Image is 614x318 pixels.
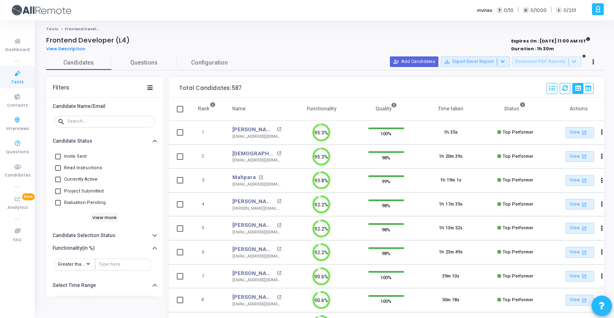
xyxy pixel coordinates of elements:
[354,98,418,121] th: Quality
[441,56,510,67] button: Export Excel Report
[503,225,533,231] span: Top Performer
[46,279,163,292] button: Select Time Range
[277,127,281,132] mat-icon: open_in_new
[581,153,587,160] mat-icon: open_in_new
[232,293,274,301] a: [PERSON_NAME]
[53,245,95,251] h6: Functionality(in %)
[53,233,116,239] h6: Candidate Selection Status
[596,271,607,282] button: Actions
[232,104,246,113] div: Name
[58,262,109,267] span: Greater than or equal to
[380,297,392,305] span: 100%
[232,269,274,278] a: [PERSON_NAME]
[511,45,554,52] strong: Duration : 1h 30m
[46,46,91,52] a: View Description
[380,273,392,281] span: 100%
[277,271,281,275] mat-icon: open_in_new
[232,229,281,235] div: [EMAIL_ADDRESS][DOMAIN_NAME]
[46,135,163,148] button: Candidate Status
[232,125,274,134] a: [PERSON_NAME]
[581,129,587,136] mat-icon: open_in_new
[232,150,274,158] a: [DEMOGRAPHIC_DATA]
[596,199,607,210] button: Actions
[46,229,163,242] button: Candidate Selection Status
[53,138,92,144] h6: Candidate Status
[530,7,547,14] span: 0/1000
[232,253,281,260] div: [EMAIL_ADDRESS][DOMAIN_NAME]
[444,129,458,136] div: 1h 35s
[565,271,594,282] a: View
[289,98,354,121] th: Functionality
[565,247,594,258] a: View
[189,264,224,289] td: 7
[232,157,281,163] div: [EMAIL_ADDRESS][DOMAIN_NAME]
[111,58,177,67] span: Questions
[382,249,390,258] span: 98%
[503,273,533,279] span: Top Performer
[22,193,35,200] span: New
[189,288,224,312] td: 8
[277,295,281,300] mat-icon: open_in_new
[64,163,102,173] span: Read Instructions
[58,118,67,125] mat-icon: search
[438,104,463,113] div: Time taken
[440,177,461,184] div: 1h 19m 1s
[46,27,604,32] nav: breadcrumb
[277,223,281,228] mat-icon: open_in_new
[6,125,29,132] span: Interviews
[512,56,581,67] button: Download PDF Reports
[581,201,587,208] mat-icon: open_in_new
[179,85,242,92] div: Total Candidates: 587
[10,2,71,18] img: logo
[46,45,85,52] span: View Description
[439,249,463,256] div: 1h 23m 49s
[189,193,224,217] td: 4
[563,7,576,14] span: 0/201
[556,7,561,13] span: I
[232,197,274,206] a: [PERSON_NAME]
[565,295,594,306] a: View
[565,199,594,210] a: View
[64,152,87,161] span: Invite Sent
[189,240,224,264] td: 6
[551,6,552,14] span: |
[439,153,463,160] div: 1h 20m 39s
[277,247,281,251] mat-icon: open_in_new
[46,242,163,255] button: Functionality(in %)
[382,202,390,210] span: 98%
[53,282,96,289] h6: Select Time Range
[483,98,547,121] th: Status
[4,172,31,179] span: Candidates
[565,151,594,162] a: View
[7,204,28,211] span: Analytics
[523,7,528,13] span: C
[232,181,281,188] div: [EMAIL_ADDRESS][DOMAIN_NAME]
[232,221,274,229] a: [PERSON_NAME]
[6,149,29,156] span: Questions
[189,216,224,240] td: 5
[393,59,399,65] mat-icon: person_add_alt
[191,58,228,67] span: Configuration
[503,249,533,255] span: Top Performer
[5,47,30,54] span: Dashboard
[232,277,281,283] div: [EMAIL_ADDRESS][DOMAIN_NAME]
[232,134,281,140] div: [EMAIL_ADDRESS][DOMAIN_NAME]
[91,213,119,222] h6: View more
[581,177,587,184] mat-icon: open_in_new
[53,103,105,110] h6: Candidate Name/Email
[46,36,130,45] h4: Frontend Developer (L4)
[444,59,450,65] mat-icon: save_alt
[380,130,392,138] span: 100%
[46,100,163,112] button: Candidate Name/Email
[504,7,514,14] span: 0/10
[503,154,533,159] span: Top Performer
[258,175,263,180] mat-icon: open_in_new
[581,273,587,280] mat-icon: open_in_new
[67,119,151,124] input: Search...
[565,175,594,186] a: View
[189,121,224,145] td: 1
[565,127,594,138] a: View
[232,173,256,181] a: Mahpara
